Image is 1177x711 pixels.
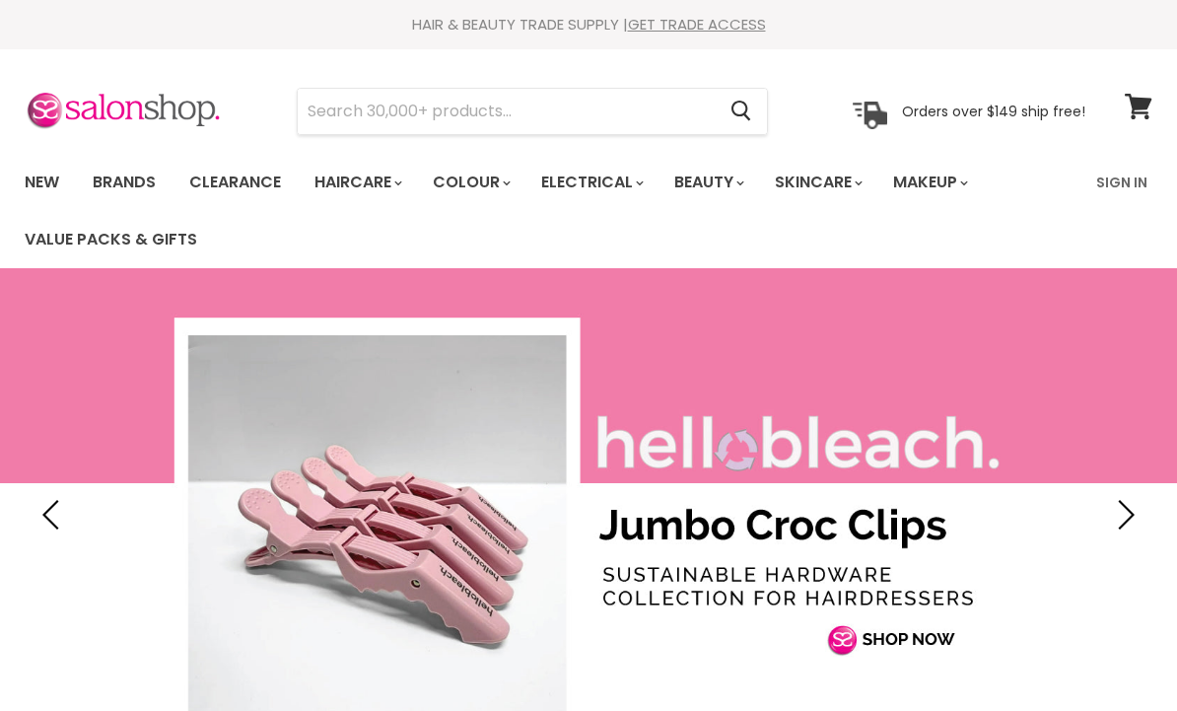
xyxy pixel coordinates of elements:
[628,14,766,35] a: GET TRADE ACCESS
[35,495,74,534] button: Previous
[526,162,656,203] a: Electrical
[10,219,212,260] a: Value Packs & Gifts
[10,154,1084,268] ul: Main menu
[760,162,874,203] a: Skincare
[300,162,414,203] a: Haircare
[1103,495,1142,534] button: Next
[78,162,171,203] a: Brands
[174,162,296,203] a: Clearance
[418,162,522,203] a: Colour
[659,162,756,203] a: Beauty
[297,88,768,135] form: Product
[1084,162,1159,203] a: Sign In
[715,89,767,134] button: Search
[298,89,715,134] input: Search
[10,162,74,203] a: New
[878,162,980,203] a: Makeup
[902,102,1085,119] p: Orders over $149 ship free!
